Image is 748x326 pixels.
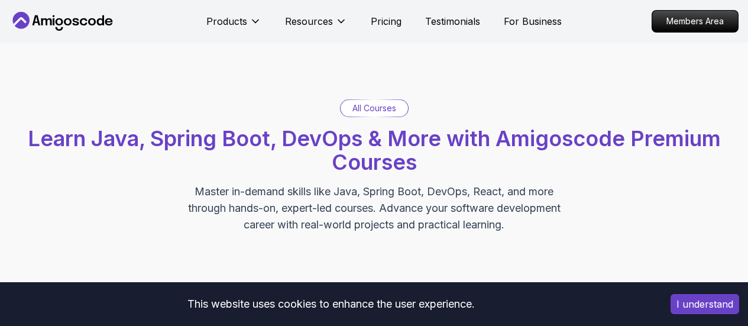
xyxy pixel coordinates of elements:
[206,14,261,38] button: Products
[652,11,738,32] p: Members Area
[425,14,480,28] a: Testimonials
[176,183,573,233] p: Master in-demand skills like Java, Spring Boot, DevOps, React, and more through hands-on, expert-...
[371,14,401,28] a: Pricing
[285,14,347,38] button: Resources
[671,294,739,314] button: Accept cookies
[652,10,739,33] a: Members Area
[28,125,721,175] span: Learn Java, Spring Boot, DevOps & More with Amigoscode Premium Courses
[504,14,562,28] a: For Business
[206,14,247,28] p: Products
[9,291,653,317] div: This website uses cookies to enhance the user experience.
[352,102,396,114] p: All Courses
[285,14,333,28] p: Resources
